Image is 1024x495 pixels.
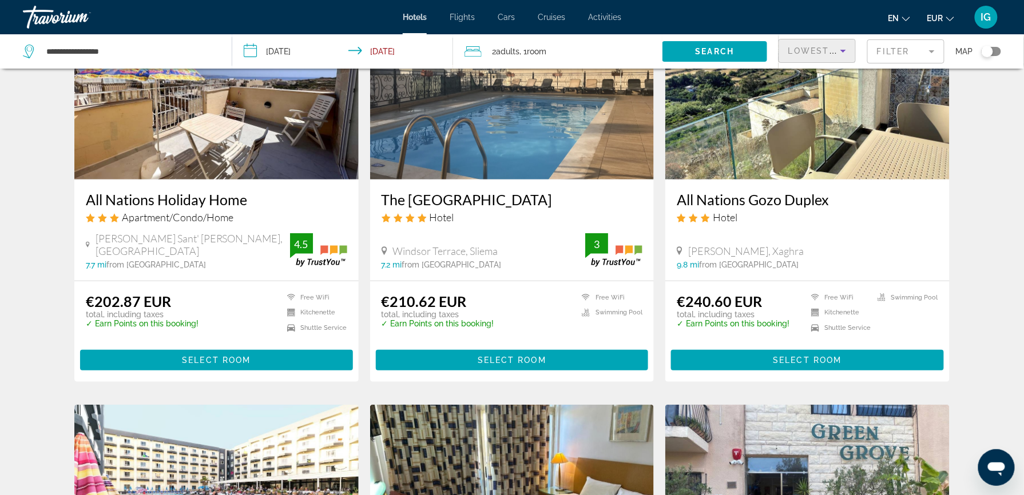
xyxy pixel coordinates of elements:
[671,350,944,370] button: Select Room
[585,237,608,251] div: 3
[86,319,199,328] p: ✓ Earn Points on this booking!
[927,10,954,26] button: Change currency
[588,13,621,22] a: Activities
[576,308,642,318] li: Swimming Pool
[281,308,347,318] li: Kitchenette
[86,310,199,319] p: total, including taxes
[973,46,1001,57] button: Toggle map
[232,34,453,69] button: Check-in date: Oct 5, 2025 Check-out date: Oct 9, 2025
[981,11,991,23] span: IG
[382,293,467,310] ins: €210.62 EUR
[86,293,171,310] ins: €202.87 EUR
[888,14,899,23] span: en
[80,352,353,365] a: Select Room
[519,43,546,59] span: , 1
[382,191,643,208] a: The [GEOGRAPHIC_DATA]
[86,260,106,269] span: 7.7 mi
[788,46,862,55] span: Lowest Price
[677,293,762,310] ins: €240.60 EUR
[96,232,290,257] span: [PERSON_NAME] Sant' [PERSON_NAME], [GEOGRAPHIC_DATA]
[677,260,699,269] span: 9.8 mi
[393,245,498,257] span: Windsor Terrace, Sliema
[696,47,735,56] span: Search
[498,13,515,22] a: Cars
[80,350,353,370] button: Select Room
[805,308,872,318] li: Kitchenette
[971,5,1001,29] button: User Menu
[677,310,789,319] p: total, including taxes
[86,191,347,208] a: All Nations Holiday Home
[805,293,872,302] li: Free WiFi
[805,323,872,333] li: Shuttle Service
[281,323,347,333] li: Shuttle Service
[376,350,649,370] button: Select Room
[382,260,402,269] span: 7.2 mi
[290,233,347,267] img: trustyou-badge.svg
[430,211,454,223] span: Hotel
[382,211,643,223] div: 4 star Hotel
[402,260,502,269] span: from [GEOGRAPHIC_DATA]
[496,47,519,56] span: Adults
[492,43,519,59] span: 2
[527,47,546,56] span: Room
[182,356,251,365] span: Select Room
[662,41,767,62] button: Search
[688,245,804,257] span: [PERSON_NAME], Xaghra
[872,293,938,302] li: Swimming Pool
[677,211,938,223] div: 3 star Hotel
[403,13,427,22] a: Hotels
[927,14,943,23] span: EUR
[773,356,842,365] span: Select Room
[23,2,137,32] a: Travorium
[122,211,233,223] span: Apartment/Condo/Home
[538,13,565,22] a: Cruises
[585,233,642,267] img: trustyou-badge.svg
[867,39,944,64] button: Filter
[671,352,944,365] a: Select Room
[376,352,649,365] a: Select Room
[106,260,206,269] span: from [GEOGRAPHIC_DATA]
[453,34,662,69] button: Travelers: 2 adults, 0 children
[699,260,799,269] span: from [GEOGRAPHIC_DATA]
[978,449,1015,486] iframe: Button to launch messaging window
[677,191,938,208] a: All Nations Gozo Duplex
[576,293,642,302] li: Free WiFi
[382,319,494,328] p: ✓ Earn Points on this booking!
[290,237,313,251] div: 4.5
[788,44,846,58] mat-select: Sort by
[956,43,973,59] span: Map
[478,356,546,365] span: Select Room
[281,293,347,302] li: Free WiFi
[677,319,789,328] p: ✓ Earn Points on this booking!
[450,13,475,22] a: Flights
[713,211,737,223] span: Hotel
[86,211,347,223] div: 3 star Apartment
[888,10,910,26] button: Change language
[382,310,494,319] p: total, including taxes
